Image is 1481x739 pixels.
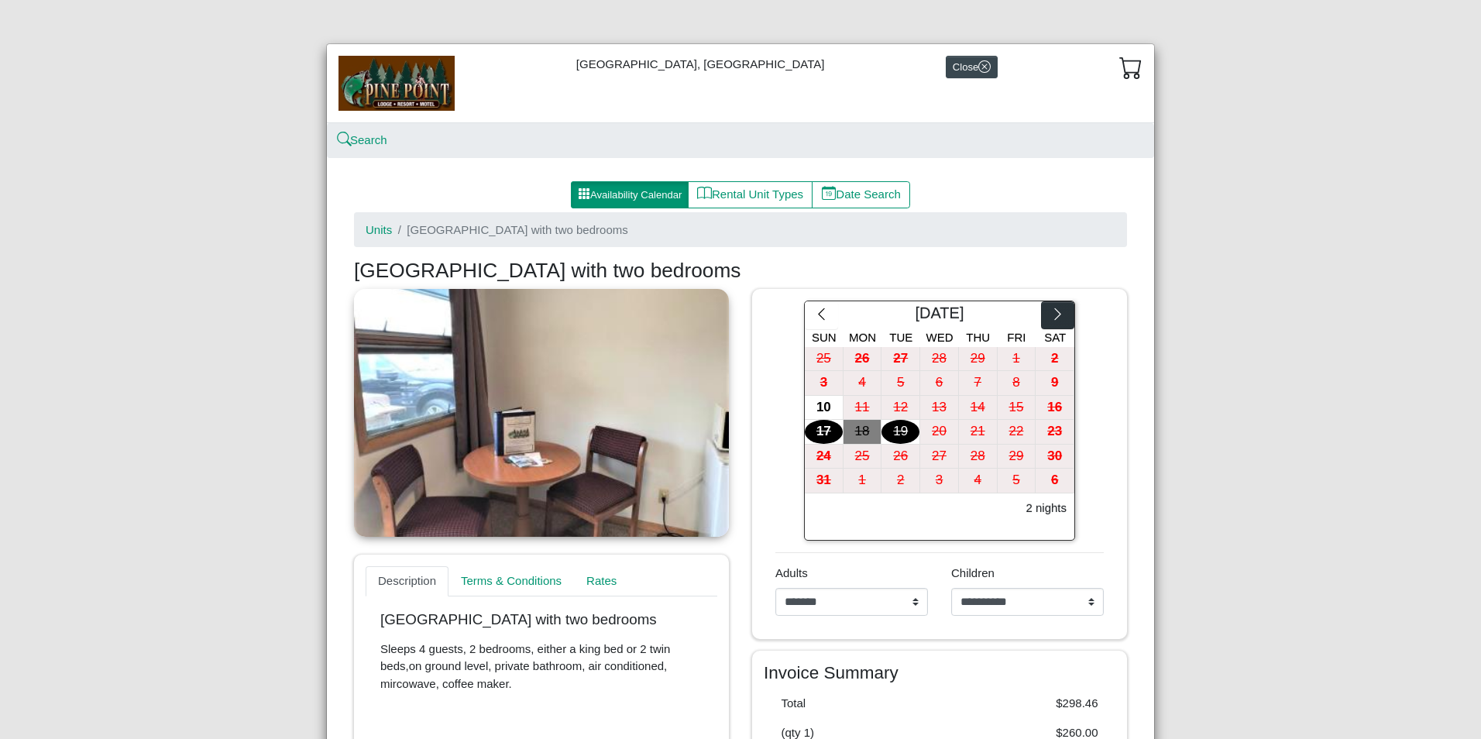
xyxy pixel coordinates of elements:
span: Wed [926,331,954,344]
button: 21 [959,420,998,445]
div: 2 [1036,347,1074,371]
div: 12 [881,396,919,420]
div: 25 [805,347,843,371]
div: 27 [920,445,958,469]
button: 13 [920,396,959,421]
button: 11 [844,396,882,421]
div: 1 [844,469,881,493]
div: [DATE] [838,301,1041,329]
a: Units [366,223,392,236]
div: 11 [844,396,881,420]
span: Sat [1044,331,1066,344]
div: 27 [881,347,919,371]
svg: search [338,134,350,146]
div: 17 [805,420,843,444]
button: 23 [1036,420,1074,445]
button: 4 [844,371,882,396]
div: 13 [920,396,958,420]
h6: 2 nights [1026,501,1067,515]
button: 17 [805,420,844,445]
button: 5 [998,469,1036,493]
button: 19 [881,420,920,445]
span: Mon [849,331,876,344]
div: 29 [959,347,997,371]
button: 24 [805,445,844,469]
button: 12 [881,396,920,421]
div: 7 [959,371,997,395]
div: 2 [881,469,919,493]
span: Sun [812,331,837,344]
span: Children [951,566,995,579]
button: 20 [920,420,959,445]
div: 9 [1036,371,1074,395]
button: chevron left [805,301,838,329]
div: 14 [959,396,997,420]
div: 28 [920,347,958,371]
div: 18 [844,420,881,444]
div: 21 [959,420,997,444]
svg: grid3x3 gap fill [578,187,590,200]
button: 29 [959,347,998,372]
svg: calendar date [822,186,837,201]
button: 10 [805,396,844,421]
div: 4 [844,371,881,395]
button: 8 [998,371,1036,396]
div: 23 [1036,420,1074,444]
div: 30 [1036,445,1074,469]
div: 16 [1036,396,1074,420]
svg: cart [1119,56,1143,79]
button: 27 [920,445,959,469]
div: 5 [881,371,919,395]
div: 22 [998,420,1036,444]
button: calendar dateDate Search [812,181,910,209]
button: 16 [1036,396,1074,421]
button: 2 [881,469,920,493]
div: 5 [998,469,1036,493]
div: 1 [998,347,1036,371]
a: Description [366,566,448,597]
button: 15 [998,396,1036,421]
div: 25 [844,445,881,469]
button: 28 [920,347,959,372]
div: 28 [959,445,997,469]
button: 6 [1036,469,1074,493]
div: 3 [805,371,843,395]
button: bookRental Unit Types [688,181,813,209]
button: 25 [844,445,882,469]
button: 25 [805,347,844,372]
button: 30 [1036,445,1074,469]
a: searchSearch [338,133,387,146]
button: 1 [998,347,1036,372]
img: b144ff98-a7e1-49bd-98da-e9ae77355310.jpg [338,56,455,110]
div: 20 [920,420,958,444]
button: 18 [844,420,882,445]
p: Sleeps 4 guests, 2 bedrooms, either a king bed or 2 twin beds,on ground level, private bathroom, ... [380,641,703,693]
svg: chevron left [814,307,829,321]
div: [GEOGRAPHIC_DATA], [GEOGRAPHIC_DATA] [327,44,1154,122]
button: Closex circle [946,56,998,78]
div: 15 [998,396,1036,420]
button: 28 [959,445,998,469]
div: 26 [844,347,881,371]
div: 26 [881,445,919,469]
button: chevron right [1041,301,1074,329]
button: 2 [1036,347,1074,372]
button: 26 [881,445,920,469]
svg: book [697,186,712,201]
button: 14 [959,396,998,421]
span: Tue [889,331,912,344]
a: Terms & Conditions [448,566,574,597]
span: Thu [966,331,990,344]
button: 26 [844,347,882,372]
div: 29 [998,445,1036,469]
button: 4 [959,469,998,493]
button: grid3x3 gap fillAvailability Calendar [571,181,689,209]
button: 1 [844,469,882,493]
button: 31 [805,469,844,493]
button: 6 [920,371,959,396]
button: 9 [1036,371,1074,396]
span: Fri [1007,331,1026,344]
a: Rates [574,566,629,597]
